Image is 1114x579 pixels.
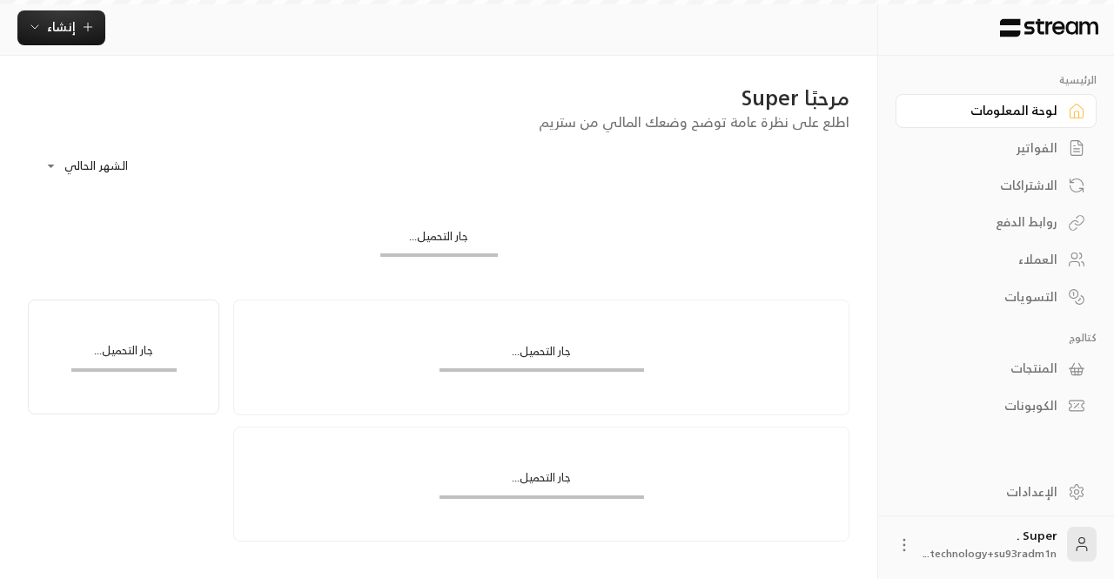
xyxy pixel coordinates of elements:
[896,352,1097,386] a: المنتجات
[917,177,1057,194] div: الاشتراكات
[917,139,1057,157] div: الفواتير
[917,288,1057,306] div: التسويات
[896,168,1097,202] a: الاشتراكات
[917,360,1057,377] div: المنتجات
[896,475,1097,508] a: الإعدادات
[917,483,1057,501] div: الإعدادات
[917,397,1057,414] div: الكوبونات
[440,343,644,368] div: جار التحميل...
[896,331,1097,345] p: كتالوج
[539,110,849,134] span: اطلع على نظرة عامة توضح وضعك المالي من ستريم
[28,84,849,111] div: مرحبًا Super
[917,251,1057,268] div: العملاء
[71,342,177,367] div: جار التحميل...
[47,16,76,37] span: إنشاء
[917,213,1057,231] div: روابط الدفع
[896,131,1097,165] a: الفواتير
[896,279,1097,313] a: التسويات
[998,18,1100,37] img: Logo
[896,73,1097,87] p: الرئيسية
[923,527,1057,562] div: Super .
[380,228,498,253] div: جار التحميل...
[440,469,644,495] div: جار التحميل...
[17,10,105,45] button: إنشاء
[896,243,1097,277] a: العملاء
[896,205,1097,239] a: روابط الدفع
[896,94,1097,128] a: لوحة المعلومات
[896,389,1097,423] a: الكوبونات
[917,102,1057,119] div: لوحة المعلومات
[37,144,167,189] div: الشهر الحالي
[923,544,1057,562] span: technology+su93radm1n...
